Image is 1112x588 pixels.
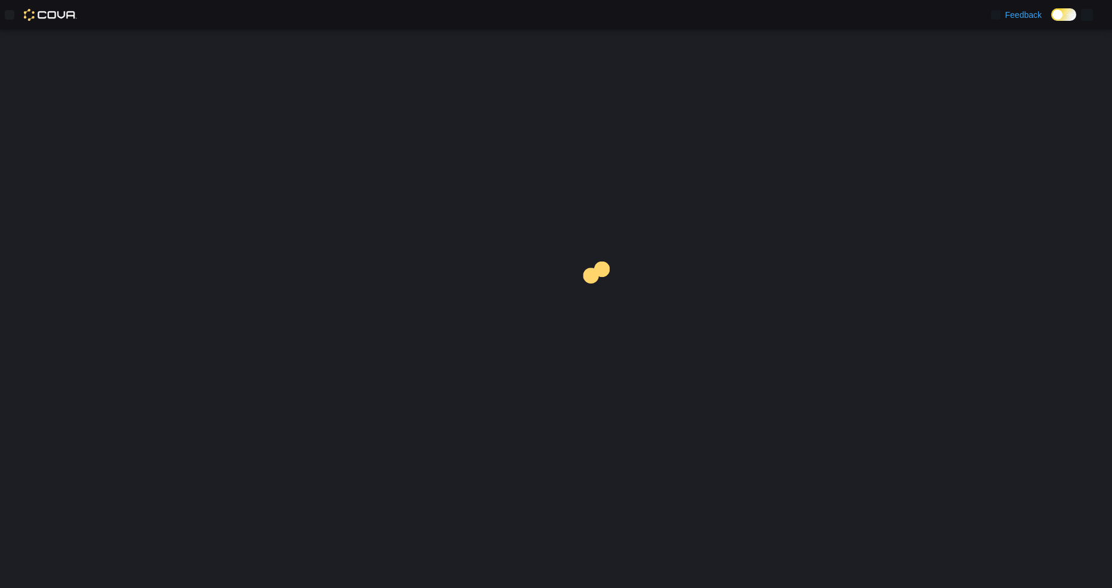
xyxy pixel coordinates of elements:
input: Dark Mode [1051,8,1076,21]
img: cova-loader [556,253,645,342]
span: Feedback [1005,9,1042,21]
a: Feedback [986,3,1046,27]
img: Cova [24,9,77,21]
